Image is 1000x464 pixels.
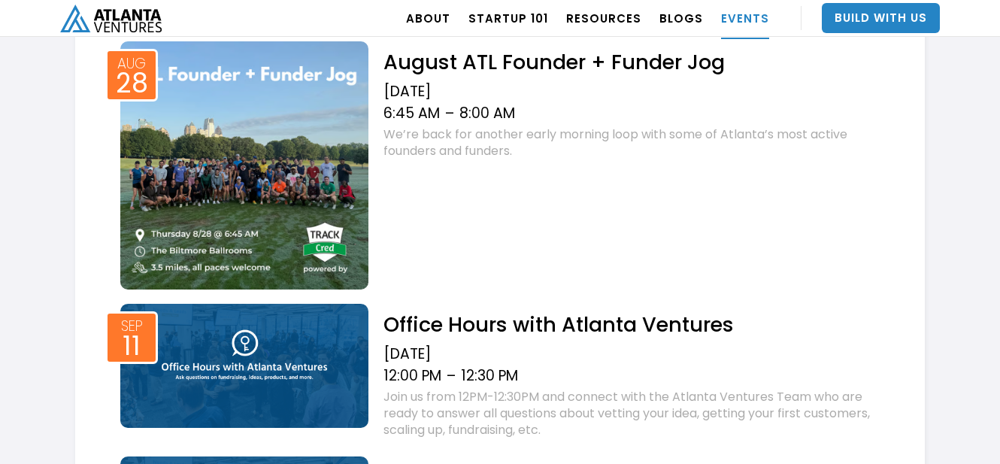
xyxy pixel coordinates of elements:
[123,335,141,357] div: 11
[447,367,456,385] div: –
[113,38,887,290] a: Event thumbAug28August ATL Founder + Funder Jog[DATE]6:45 AM–8:00 AMWe’re back for another early ...
[120,304,368,428] img: Event thumb
[383,105,440,123] div: 6:45 AM
[383,126,887,159] div: We’re back for another early morning loop with some of Atlanta’s most active founders and funders.
[461,367,518,385] div: 12:30 PM
[383,367,441,385] div: 12:00 PM
[116,72,148,95] div: 28
[822,3,940,33] a: Build With Us
[121,319,143,333] div: Sep
[113,300,887,442] a: Event thumbSep11Office Hours with Atlanta Ventures[DATE]12:00 PM–12:30 PMJoin us from 12PM-12:30P...
[383,345,887,363] div: [DATE]
[383,311,887,338] h2: Office Hours with Atlanta Ventures
[383,49,887,75] h2: August ATL Founder + Funder Jog
[459,105,515,123] div: 8:00 AM
[117,56,146,71] div: Aug
[445,105,454,123] div: –
[383,83,887,101] div: [DATE]
[120,41,368,290] img: Event thumb
[383,389,887,438] div: Join us from 12PM-12:30PM and connect with the Atlanta Ventures Team who are ready to answer all ...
